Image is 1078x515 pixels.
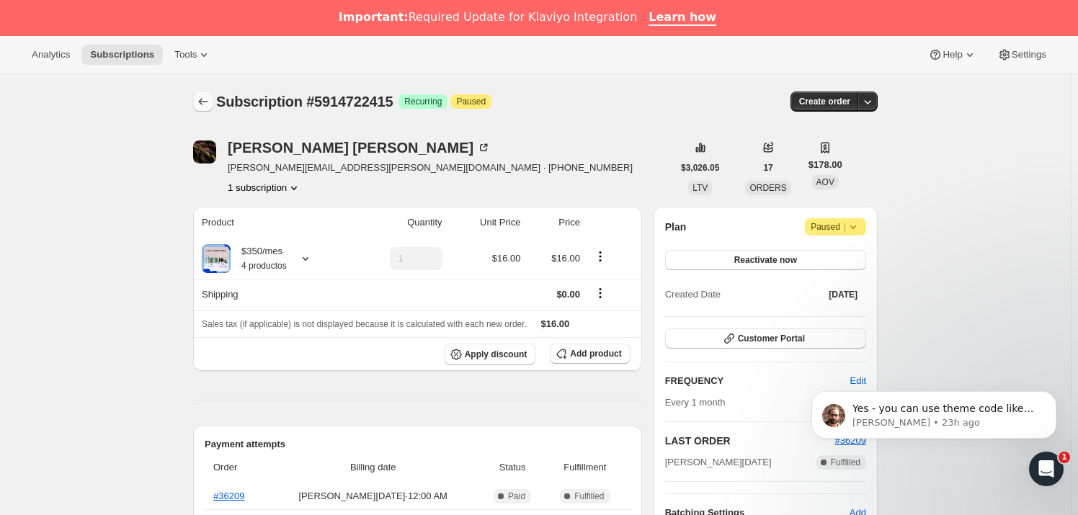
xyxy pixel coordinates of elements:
[665,397,726,408] span: Every 1 month
[193,140,216,164] span: Sandra Barrientos
[665,328,866,349] button: Customer Portal
[174,49,197,61] span: Tools
[811,220,860,234] span: Paused
[665,250,866,270] button: Reactivate now
[829,289,857,300] span: [DATE]
[205,437,631,452] h2: Payment attempts
[166,45,220,65] button: Tools
[193,207,349,238] th: Product
[269,489,476,503] span: [PERSON_NAME][DATE] · 12:00 AM
[447,207,525,238] th: Unit Price
[672,158,728,178] button: $3,026.05
[589,285,612,301] button: Shipping actions
[231,244,287,273] div: $350/mes
[790,91,859,112] button: Create order
[32,49,70,61] span: Analytics
[556,289,580,300] span: $0.00
[485,460,540,475] span: Status
[738,333,805,344] span: Customer Portal
[81,45,163,65] button: Subscriptions
[456,96,486,107] span: Paused
[23,45,79,65] button: Analytics
[349,207,446,238] th: Quantity
[339,10,637,24] div: Required Update for Klaviyo Integration
[749,183,786,193] span: ORDERS
[228,181,301,195] button: Product actions
[1012,49,1046,61] span: Settings
[228,161,633,175] span: [PERSON_NAME][EMAIL_ADDRESS][PERSON_NAME][DOMAIN_NAME] · [PHONE_NUMBER]
[570,348,621,359] span: Add product
[820,285,866,305] button: [DATE]
[692,183,708,193] span: LTV
[1029,452,1064,486] iframe: Intercom live chat
[202,244,231,273] img: product img
[269,460,476,475] span: Billing date
[241,261,287,271] small: 4 productos
[589,248,612,264] button: Product actions
[754,158,781,178] button: 17
[193,91,213,112] button: Subscriptions
[1059,452,1070,463] span: 1
[734,254,797,266] span: Reactivate now
[665,455,772,470] span: [PERSON_NAME][DATE]
[90,49,154,61] span: Subscriptions
[665,220,687,234] h2: Plan
[213,491,244,501] a: #36209
[445,344,536,365] button: Apply discount
[404,96,442,107] span: Recurring
[681,162,719,174] span: $3,026.05
[550,344,630,364] button: Add product
[339,10,409,24] b: Important:
[548,460,622,475] span: Fulfillment
[799,96,850,107] span: Create order
[665,287,721,302] span: Created Date
[808,158,842,172] span: $178.00
[665,434,835,448] h2: LAST ORDER
[574,491,604,502] span: Fulfilled
[492,253,521,264] span: $16.00
[205,452,265,483] th: Order
[665,374,850,388] h2: FREQUENCY
[216,94,393,109] span: Subscription #5914722415
[790,361,1078,476] iframe: Intercom notifications message
[844,221,846,233] span: |
[551,253,580,264] span: $16.00
[202,319,527,329] span: Sales tax (if applicable) is not displayed because it is calculated with each new order.
[816,177,834,187] span: AOV
[919,45,985,65] button: Help
[508,491,525,502] span: Paid
[989,45,1055,65] button: Settings
[763,162,772,174] span: 17
[649,10,716,26] a: Learn how
[228,140,491,155] div: [PERSON_NAME] [PERSON_NAME]
[525,207,584,238] th: Price
[465,349,527,360] span: Apply discount
[541,318,570,329] span: $16.00
[193,279,349,310] th: Shipping
[943,49,962,61] span: Help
